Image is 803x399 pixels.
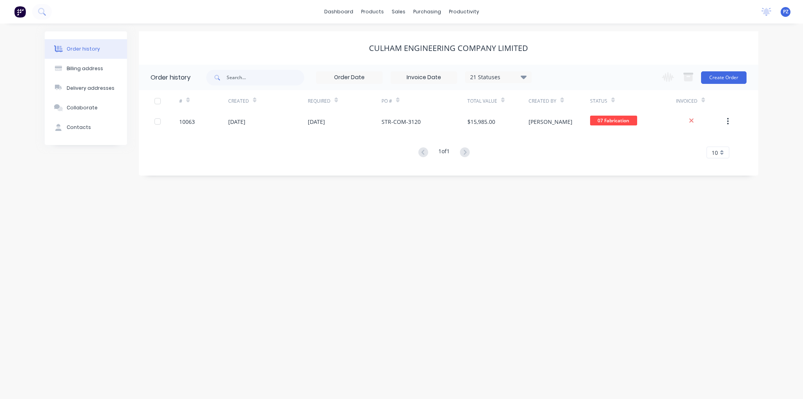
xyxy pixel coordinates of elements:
[151,73,191,82] div: Order history
[228,98,249,105] div: Created
[438,147,450,158] div: 1 of 1
[227,70,304,85] input: Search...
[445,6,483,18] div: productivity
[14,6,26,18] img: Factory
[67,45,100,53] div: Order history
[228,118,245,126] div: [DATE]
[67,85,114,92] div: Delivery addresses
[67,65,103,72] div: Billing address
[382,98,392,105] div: PO #
[382,118,421,126] div: STR-COM-3120
[45,78,127,98] button: Delivery addresses
[388,6,409,18] div: sales
[783,8,788,15] span: PZ
[409,6,445,18] div: purchasing
[357,6,388,18] div: products
[369,44,528,53] div: Culham Engineering Company Limited
[391,72,457,83] input: Invoice Date
[179,90,228,112] div: #
[467,118,495,126] div: $15,985.00
[45,118,127,137] button: Contacts
[45,39,127,59] button: Order history
[308,90,382,112] div: Required
[316,72,382,83] input: Order Date
[529,98,556,105] div: Created By
[467,98,497,105] div: Total Value
[529,118,572,126] div: [PERSON_NAME]
[67,104,98,111] div: Collaborate
[179,118,195,126] div: 10063
[590,98,607,105] div: Status
[590,90,676,112] div: Status
[320,6,357,18] a: dashboard
[465,73,531,82] div: 21 Statuses
[179,98,182,105] div: #
[308,98,331,105] div: Required
[676,90,725,112] div: Invoiced
[676,98,698,105] div: Invoiced
[590,116,637,125] span: 07 Fabrication
[228,90,308,112] div: Created
[701,71,747,84] button: Create Order
[467,90,529,112] div: Total Value
[712,149,718,157] span: 10
[308,118,325,126] div: [DATE]
[382,90,467,112] div: PO #
[45,98,127,118] button: Collaborate
[529,90,590,112] div: Created By
[45,59,127,78] button: Billing address
[67,124,91,131] div: Contacts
